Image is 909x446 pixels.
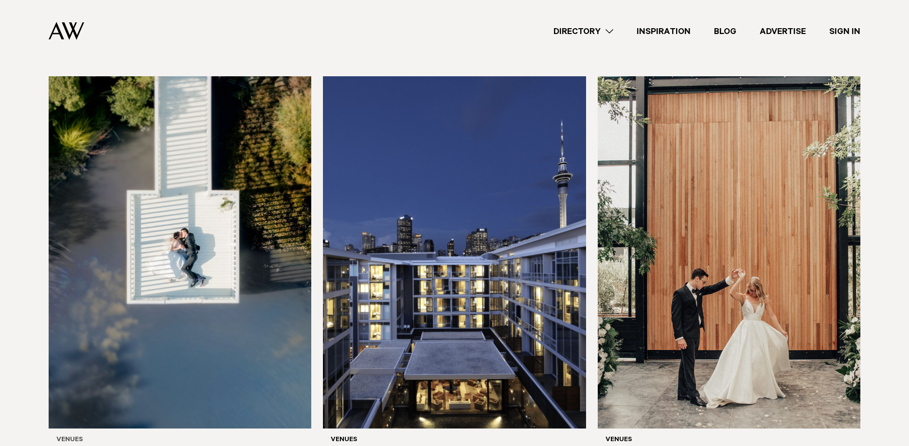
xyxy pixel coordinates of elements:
img: Auckland Weddings Logo [49,22,84,40]
img: Auckland Weddings Venues | Sofitel Auckland Viaduct Harbour [323,76,586,429]
h6: Venues [606,436,853,445]
a: Inspiration [625,25,702,38]
a: Advertise [748,25,818,38]
h6: Venues [331,436,578,445]
img: Auckland Weddings Venues | Abel Estate [49,76,311,429]
img: Just married at Glasshouse [598,76,860,429]
a: Blog [702,25,748,38]
a: Sign In [818,25,872,38]
h6: Venues [56,436,303,445]
a: Directory [542,25,625,38]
